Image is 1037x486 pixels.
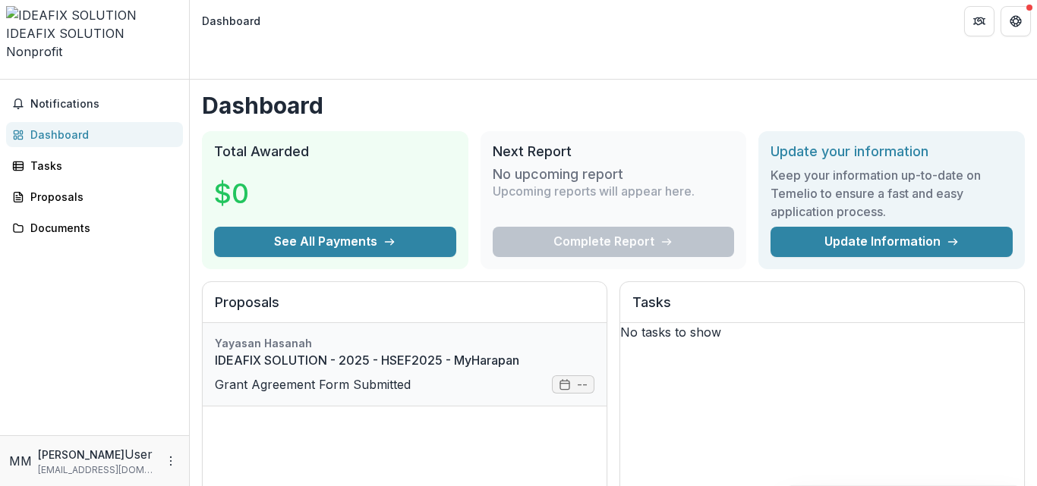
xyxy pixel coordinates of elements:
div: Tasks [30,158,171,174]
h3: $0 [214,173,249,214]
p: Upcoming reports will appear here. [493,182,695,200]
button: Notifications [6,92,183,116]
p: User [125,445,153,463]
a: Update Information [771,227,1013,257]
h3: Keep your information up-to-date on Temelio to ensure a fast and easy application process. [771,166,1013,221]
h1: Dashboard [202,92,1025,119]
button: More [162,452,180,470]
div: Proposals [30,189,171,205]
a: IDEAFIX SOLUTION - 2025 - HSEF2025 - MyHarapan [215,351,594,369]
a: Tasks [6,153,183,178]
h2: Proposals [215,294,594,323]
h2: Total Awarded [214,143,456,160]
span: Notifications [30,98,177,111]
p: [EMAIL_ADDRESS][DOMAIN_NAME] [38,463,156,477]
h2: Update your information [771,143,1013,160]
a: Documents [6,215,183,240]
h3: No upcoming report [493,166,623,183]
nav: breadcrumb [196,10,266,32]
span: Nonprofit [6,44,62,59]
div: Documents [30,220,171,236]
button: Get Help [1001,6,1031,36]
a: Proposals [6,184,183,209]
button: Partners [964,6,994,36]
div: Dashboard [30,127,171,143]
h2: Tasks [632,294,1012,323]
div: Dashboard [202,13,260,29]
img: IDEAFIX SOLUTION [6,6,183,24]
div: Muhammad Zakiran Mahmud [9,452,32,470]
a: Dashboard [6,122,183,147]
div: IDEAFIX SOLUTION [6,24,183,42]
button: See All Payments [214,227,456,257]
p: No tasks to show [620,323,1024,341]
h2: Next Report [493,143,735,160]
p: [PERSON_NAME] [38,447,125,462]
